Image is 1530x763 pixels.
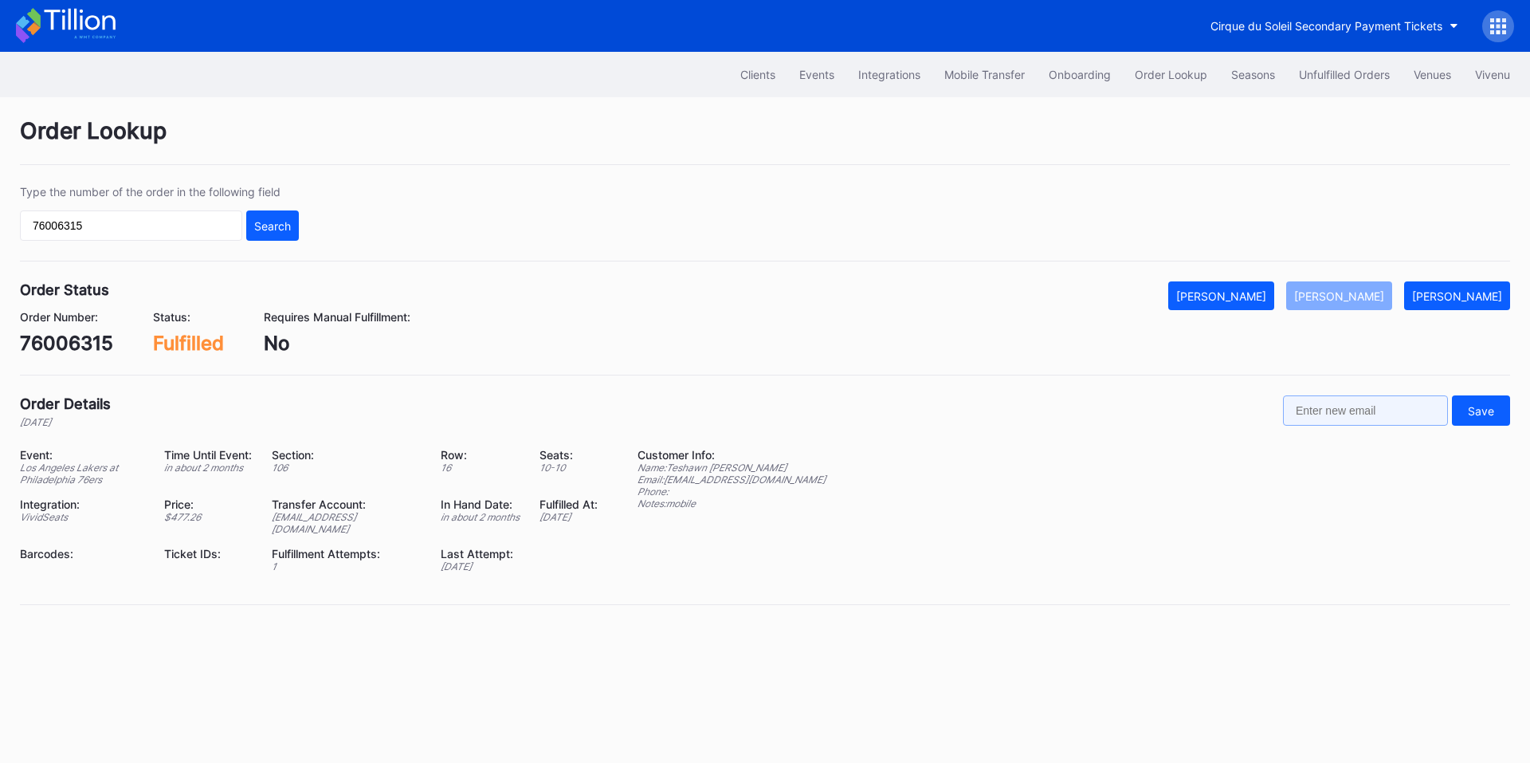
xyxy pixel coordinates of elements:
input: GT59662 [20,210,242,241]
div: [PERSON_NAME] [1412,289,1502,303]
div: Email: [EMAIL_ADDRESS][DOMAIN_NAME] [637,474,826,486]
div: 76006315 [20,332,113,355]
div: Fulfilled [153,332,224,355]
div: 10 - 10 [539,462,598,474]
button: Onboarding [1037,60,1123,89]
div: Unfulfilled Orders [1299,68,1390,81]
div: Row: [441,448,520,462]
div: [EMAIL_ADDRESS][DOMAIN_NAME] [272,511,421,535]
button: Order Lookup [1123,60,1219,89]
div: Requires Manual Fulfillment: [264,310,410,324]
div: Order Number: [20,310,113,324]
div: Integrations [858,68,920,81]
button: Cirque du Soleil Secondary Payment Tickets [1198,11,1470,41]
div: [PERSON_NAME] [1294,289,1384,303]
button: [PERSON_NAME] [1168,281,1274,310]
div: Section: [272,448,421,462]
div: Order Lookup [20,117,1510,165]
button: [PERSON_NAME] [1286,281,1392,310]
div: Price: [164,498,252,511]
div: 106 [272,462,421,474]
div: In Hand Date: [441,498,520,511]
div: in about 2 months [164,462,252,474]
div: Status: [153,310,224,324]
div: [DATE] [539,511,598,523]
button: Seasons [1219,60,1287,89]
div: Ticket IDs: [164,547,252,560]
div: Customer Info: [637,448,826,462]
div: Notes: mobile [637,498,826,509]
div: Los Angeles Lakers at Philadelphia 76ers [20,462,144,486]
div: Order Status [20,281,109,298]
div: Events [799,68,834,81]
div: Mobile Transfer [944,68,1025,81]
button: Search [246,210,299,241]
div: Time Until Event: [164,448,252,462]
div: Venues [1414,68,1451,81]
div: Order Details [20,395,111,412]
button: Unfulfilled Orders [1287,60,1402,89]
button: Mobile Transfer [932,60,1037,89]
div: $ 477.26 [164,511,252,523]
div: [PERSON_NAME] [1176,289,1266,303]
input: Enter new email [1283,395,1448,426]
div: Name: Teshawn [PERSON_NAME] [637,462,826,474]
div: VividSeats [20,511,144,523]
div: Fulfilled At: [539,498,598,511]
button: Clients [728,60,787,89]
div: Seasons [1231,68,1275,81]
button: Integrations [846,60,932,89]
div: Event: [20,448,144,462]
div: Save [1468,404,1494,418]
button: Save [1452,395,1510,426]
div: Fulfillment Attempts: [272,547,421,560]
div: Vivenu [1475,68,1510,81]
div: Seats: [539,448,598,462]
div: 1 [272,560,421,572]
button: Vivenu [1463,60,1522,89]
div: Search [254,219,291,233]
div: Phone: [637,486,826,498]
button: [PERSON_NAME] [1404,281,1510,310]
div: Order Lookup [1135,68,1207,81]
div: Type the number of the order in the following field [20,185,299,199]
div: No [264,332,410,355]
div: Cirque du Soleil Secondary Payment Tickets [1210,19,1442,33]
div: [DATE] [20,416,111,428]
button: Events [787,60,846,89]
div: Clients [740,68,775,81]
div: in about 2 months [441,511,520,523]
div: Integration: [20,498,144,511]
div: 16 [441,462,520,474]
div: Last Attempt: [441,547,520,560]
div: Barcodes: [20,547,144,560]
button: Venues [1402,60,1463,89]
div: [DATE] [441,560,520,572]
div: Onboarding [1049,68,1111,81]
div: Transfer Account: [272,498,421,511]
